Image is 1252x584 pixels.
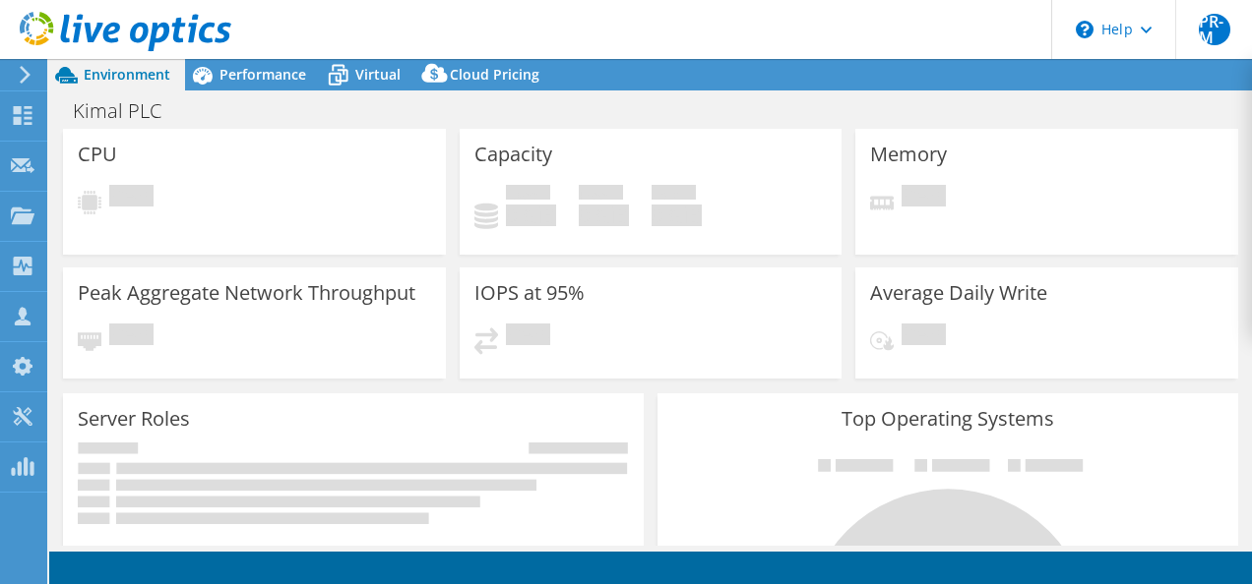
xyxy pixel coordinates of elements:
[506,323,550,350] span: Pending
[355,65,401,84] span: Virtual
[219,65,306,84] span: Performance
[109,323,154,350] span: Pending
[870,282,1047,304] h3: Average Daily Write
[84,65,170,84] span: Environment
[474,144,552,165] h3: Capacity
[64,100,192,122] h1: Kimal PLC
[870,144,947,165] h3: Memory
[506,204,556,226] h4: 0 GiB
[579,185,623,204] span: Free
[902,185,946,211] span: Pending
[1076,21,1094,38] svg: \n
[450,65,539,84] span: Cloud Pricing
[652,185,696,204] span: Total
[579,204,629,226] h4: 0 GiB
[902,323,946,350] span: Pending
[506,185,550,204] span: Used
[672,408,1223,430] h3: Top Operating Systems
[474,282,585,304] h3: IOPS at 95%
[78,408,190,430] h3: Server Roles
[1199,14,1230,45] span: PR-M
[78,282,415,304] h3: Peak Aggregate Network Throughput
[109,185,154,211] span: Pending
[652,204,702,226] h4: 0 GiB
[78,144,117,165] h3: CPU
